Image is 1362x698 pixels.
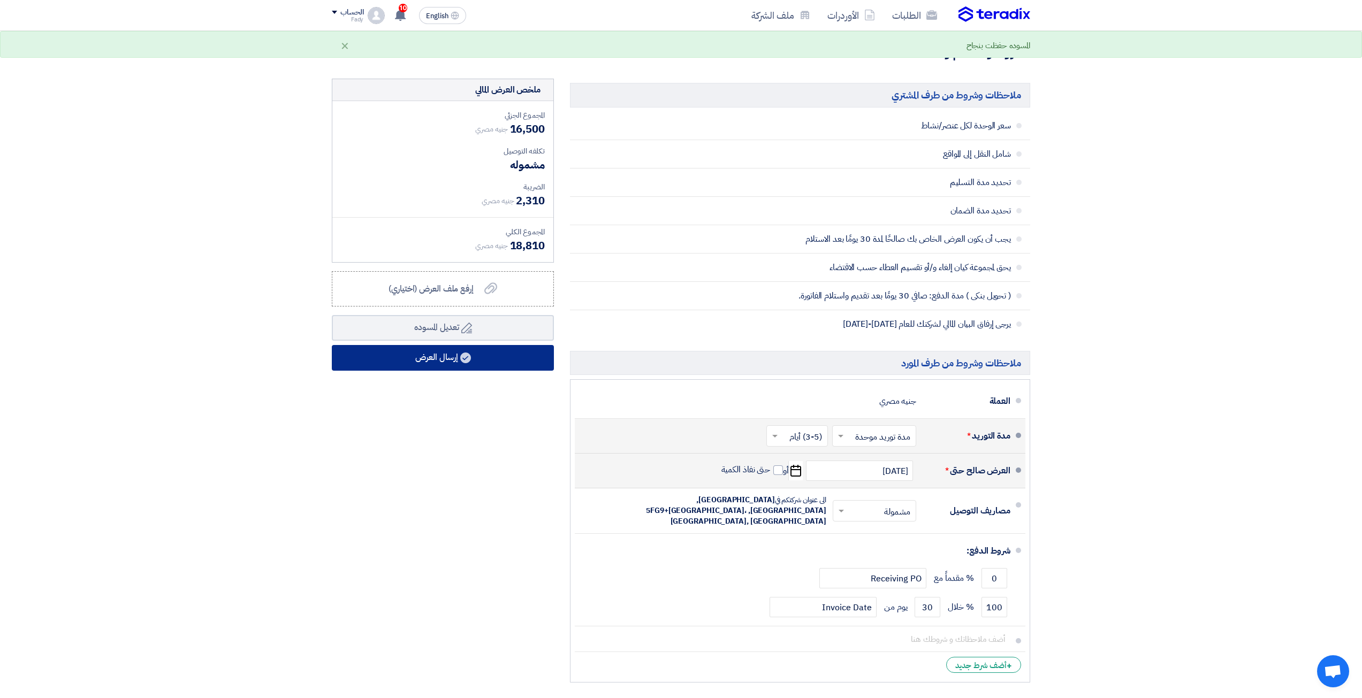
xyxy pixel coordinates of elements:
[806,461,913,481] input: سنة-شهر-يوم
[570,83,1030,107] h5: ملاحظات وشروط من طرف المشتري
[340,8,363,17] div: الحساب
[934,573,974,584] span: % مقدماً مع
[925,423,1010,449] div: مدة التوريد
[659,234,1011,244] span: يجب أن يكون العرض الخاص بك صالحًا لمدة 30 يومًا بعد الاستلام
[981,597,1007,617] input: payment-term-2
[783,465,789,476] span: أو
[419,7,466,24] button: English
[721,464,783,475] label: حتى نفاذ الكمية
[475,240,507,251] span: جنيه مصري
[659,262,1011,273] span: يحق لمجموعة كيان إلغاء و/أو تقسيم العطاء حسب الاقتضاء
[819,568,926,588] input: payment-term-2
[510,157,545,173] span: مشموله
[332,345,554,371] button: إرسال العرض
[925,388,1010,414] div: العملة
[743,3,819,28] a: ملف الشركة
[659,177,1011,188] span: تحديد مدة التسليم
[332,315,554,341] button: تعديل المسوده
[341,226,545,237] div: المجموع الكلي
[659,290,1011,301] span: ( تحويل بنكى ) مدة الدفع: صافي 30 يومًا بعد تقديم واستلام الفاتورة.
[884,3,946,28] a: الطلبات
[819,3,884,28] a: الأوردرات
[592,538,1010,564] div: شروط الدفع:
[389,282,474,295] span: إرفع ملف العرض (اختياري)
[510,121,545,137] span: 16,500
[948,602,974,612] span: % خلال
[570,351,1030,375] h5: ملاحظات وشروط من طرف المورد
[332,17,363,22] div: Fady
[341,145,545,157] div: تكلفه التوصيل
[510,237,545,254] span: 18,810
[925,498,1010,524] div: مصاريف التوصيل
[659,319,1011,329] span: يرجى إرفاق البيان المالي لشركتك للعام [DATE]-[DATE]
[946,657,1021,673] div: أضف شرط جديد
[659,120,1011,131] span: سعر الوحدة لكل عنصر/نشاط
[368,7,385,24] img: profile_test.png
[925,458,1010,484] div: العرض صالح حتى
[981,568,1007,588] input: payment-term-1
[967,40,1030,52] div: المسوده حفظت بنجاح
[1007,659,1012,672] span: +
[659,149,1011,159] span: شامل النقل إلى المواقع
[475,83,541,96] div: ملخص العرض المالي
[958,6,1030,22] img: Teradix logo
[516,193,545,209] span: 2,310
[1317,655,1349,687] div: Open chat
[399,4,407,12] span: 10
[646,494,826,527] span: [GEOGRAPHIC_DATA], [GEOGRAPHIC_DATA], 5FG9+[GEOGRAPHIC_DATA]، [GEOGRAPHIC_DATA], [GEOGRAPHIC_DATA]
[583,628,1010,649] input: أضف ملاحظاتك و شروطك هنا
[426,12,448,20] span: English
[475,124,507,135] span: جنيه مصري
[770,597,877,617] input: payment-term-2
[879,391,916,411] div: جنيه مصري
[659,205,1011,216] span: تحديد مدة الضمان
[639,495,826,527] div: الى عنوان شركتكم في
[482,195,514,206] span: جنيه مصري
[340,39,349,52] div: ×
[341,110,545,121] div: المجموع الجزئي
[341,181,545,193] div: الضريبة
[915,597,940,617] input: payment-term-2
[884,602,907,612] span: يوم من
